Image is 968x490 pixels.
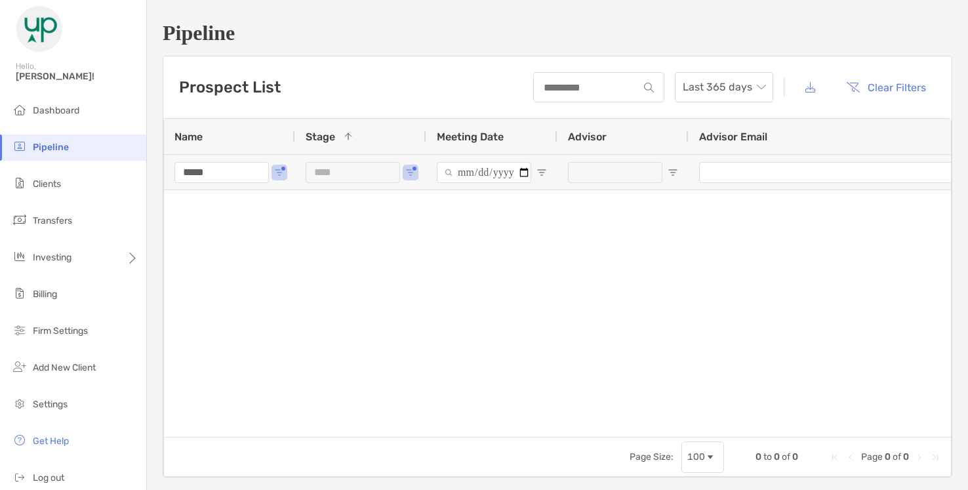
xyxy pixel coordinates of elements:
div: 100 [687,451,705,462]
span: Page [861,451,883,462]
div: Page Size: [630,451,674,462]
img: settings icon [12,396,28,411]
span: 0 [756,451,761,462]
button: Open Filter Menu [536,167,547,178]
h3: Prospect List [179,78,281,96]
span: 0 [885,451,891,462]
span: Advisor Email [699,131,767,143]
span: Stage [306,131,335,143]
button: Open Filter Menu [405,167,416,178]
div: Next Page [914,452,925,462]
span: to [763,451,772,462]
img: investing icon [12,249,28,264]
span: Settings [33,399,68,410]
div: First Page [830,452,840,462]
span: Last 365 days [683,73,765,102]
img: dashboard icon [12,102,28,117]
span: of [782,451,790,462]
button: Clear Filters [836,73,936,102]
span: Name [174,131,203,143]
span: 0 [792,451,798,462]
span: Meeting Date [437,131,504,143]
img: firm-settings icon [12,322,28,338]
img: billing icon [12,285,28,301]
img: transfers icon [12,212,28,228]
span: Advisor [568,131,607,143]
img: pipeline icon [12,138,28,154]
button: Open Filter Menu [274,167,285,178]
img: add_new_client icon [12,359,28,375]
span: Add New Client [33,362,96,373]
img: input icon [644,83,654,92]
img: clients icon [12,175,28,191]
img: get-help icon [12,432,28,448]
span: Billing [33,289,57,300]
button: Open Filter Menu [668,167,678,178]
span: Investing [33,252,71,263]
span: Dashboard [33,105,79,116]
div: Previous Page [845,452,856,462]
span: of [893,451,901,462]
span: Firm Settings [33,325,88,337]
h1: Pipeline [163,21,952,45]
img: Zoe Logo [16,5,63,52]
span: Pipeline [33,142,69,153]
span: Transfers [33,215,72,226]
span: Clients [33,178,61,190]
input: Meeting Date Filter Input [437,162,531,183]
span: Log out [33,472,64,483]
span: [PERSON_NAME]! [16,71,138,82]
div: Last Page [930,452,940,462]
div: Page Size [681,441,724,473]
span: 0 [774,451,780,462]
span: Get Help [33,436,69,447]
img: logout icon [12,469,28,485]
span: 0 [903,451,909,462]
input: Name Filter Input [174,162,269,183]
